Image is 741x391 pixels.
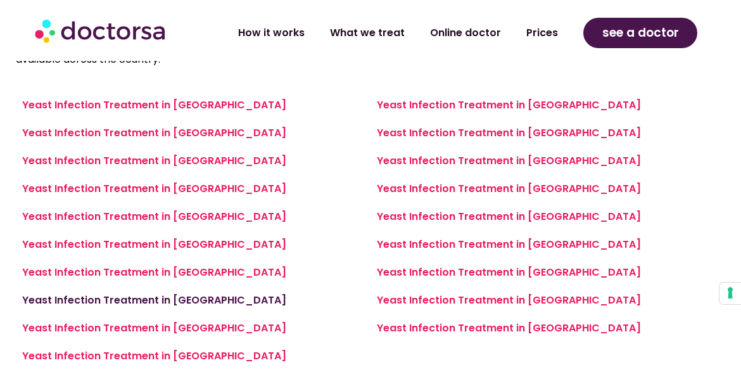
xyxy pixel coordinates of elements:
a: Yeast Infection Treatment in [GEOGRAPHIC_DATA] [22,237,286,252]
a: Yeast Infection Treatment in [GEOGRAPHIC_DATA] [377,265,641,279]
button: Your consent preferences for tracking technologies [719,283,741,304]
a: Yeast Infection Treatment in [GEOGRAPHIC_DATA] [377,321,641,335]
a: Yeast Infection Treatment in [GEOGRAPHIC_DATA] [22,293,286,307]
a: Yeast Infection Treatment in [GEOGRAPHIC_DATA] [377,293,641,307]
nav: Menu [201,18,571,48]
a: Online doctor [417,18,514,48]
a: How it works [225,18,317,48]
a: Yeast Infection Treatment in [GEOGRAPHIC_DATA] [22,265,286,279]
a: Yeast Infection Treatment in [GEOGRAPHIC_DATA] [377,209,641,224]
a: Yeast Infection Treatment in [GEOGRAPHIC_DATA] [22,125,286,140]
a: Yeast Infection Treatment in [GEOGRAPHIC_DATA] [22,321,286,335]
a: Yeast Infection Treatment in [GEOGRAPHIC_DATA] [377,153,641,168]
a: Prices [514,18,571,48]
a: Yeast Infection Treatment in [GEOGRAPHIC_DATA] [377,125,641,140]
a: Yeast Infection Treatment in [GEOGRAPHIC_DATA] [377,98,641,112]
a: Yeast Infection Treatment in [GEOGRAPHIC_DATA] [377,237,641,252]
a: see a doctor [583,18,698,48]
a: What we treat [317,18,417,48]
a: Yeast Infection Treatment in [GEOGRAPHIC_DATA] [22,98,286,112]
a: Yeast Infection Treatment in [GEOGRAPHIC_DATA] [22,153,286,168]
span: see a doctor [602,23,679,43]
a: Yeast Infection Treatment in [GEOGRAPHIC_DATA] [377,181,641,196]
a: Yeast Infection Treatment in [GEOGRAPHIC_DATA] [22,209,286,224]
a: Yeast Infection Treatment in [GEOGRAPHIC_DATA] [22,181,286,196]
a: Yeast Infection Treatment in [GEOGRAPHIC_DATA] [22,349,286,363]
